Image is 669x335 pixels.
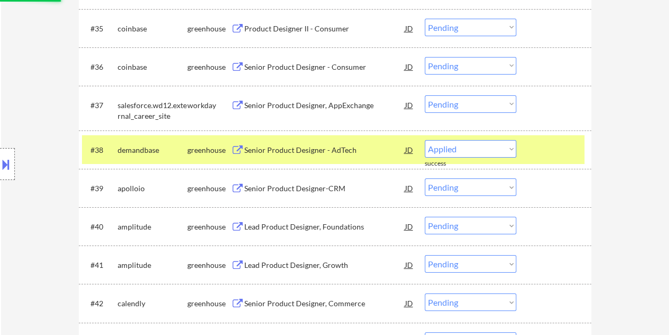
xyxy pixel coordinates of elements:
[404,178,415,198] div: JD
[244,222,405,232] div: Lead Product Designer, Foundations
[187,260,231,271] div: greenhouse
[118,23,187,34] div: coinbase
[404,217,415,236] div: JD
[187,298,231,309] div: greenhouse
[404,255,415,274] div: JD
[90,260,109,271] div: #41
[90,23,109,34] div: #35
[187,23,231,34] div: greenhouse
[404,140,415,159] div: JD
[244,62,405,72] div: Senior Product Designer - Consumer
[244,100,405,111] div: Senior Product Designer, AppExchange
[90,298,109,309] div: #42
[90,62,109,72] div: #36
[244,260,405,271] div: Lead Product Designer, Growth
[118,298,187,309] div: calendly
[425,159,467,168] div: success
[244,145,405,156] div: Senior Product Designer - AdTech
[244,298,405,309] div: Senior Product Designer, Commerce
[244,23,405,34] div: Product Designer II - Consumer
[118,260,187,271] div: amplitude
[187,62,231,72] div: greenhouse
[187,183,231,194] div: greenhouse
[404,293,415,313] div: JD
[187,222,231,232] div: greenhouse
[187,145,231,156] div: greenhouse
[187,100,231,111] div: workday
[118,62,187,72] div: coinbase
[404,19,415,38] div: JD
[404,95,415,115] div: JD
[404,57,415,76] div: JD
[244,183,405,194] div: Senior Product Designer-CRM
